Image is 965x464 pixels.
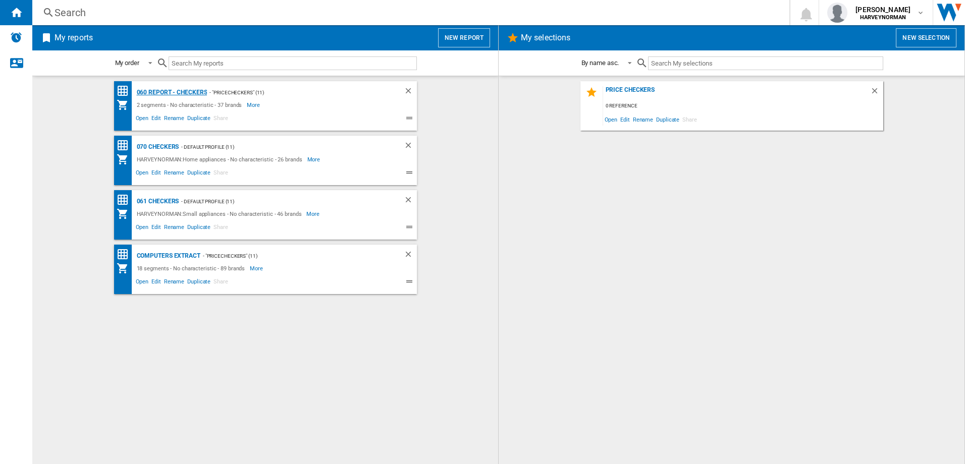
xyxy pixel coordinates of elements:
[134,153,307,165] div: HARVEYNORMAN:Home appliances - No characteristic - 26 brands
[55,6,763,20] div: Search
[603,100,883,112] div: 0 reference
[179,195,383,208] div: - Default profile (11)
[186,222,212,235] span: Duplicate
[134,262,250,274] div: 18 segments - No characteristic - 89 brands
[250,262,264,274] span: More
[134,277,150,289] span: Open
[150,168,163,180] span: Edit
[10,31,22,43] img: alerts-logo.svg
[52,28,95,47] h2: My reports
[134,250,200,262] div: Computers extract
[117,153,134,165] div: My Assortment
[134,113,150,126] span: Open
[134,86,207,99] div: 060 report - Checkers
[134,99,247,111] div: 2 segments - No characteristic - 37 brands
[163,168,186,180] span: Rename
[163,113,186,126] span: Rename
[134,208,307,220] div: HARVEYNORMAN:Small appliances - No characteristic - 46 brands
[117,139,134,152] div: Price Matrix
[438,28,490,47] button: New report
[117,99,134,111] div: My Assortment
[186,168,212,180] span: Duplicate
[519,28,572,47] h2: My selections
[247,99,261,111] span: More
[134,222,150,235] span: Open
[655,112,681,126] span: Duplicate
[404,141,417,153] div: Delete
[186,277,212,289] span: Duplicate
[115,59,139,67] div: My order
[827,3,847,23] img: profile.jpg
[212,222,230,235] span: Share
[134,195,179,208] div: 061 Checkers
[404,86,417,99] div: Delete
[896,28,956,47] button: New selection
[207,86,383,99] div: - "PriceCheckers" (11)
[307,153,322,165] span: More
[631,112,655,126] span: Rename
[117,262,134,274] div: My Assortment
[603,86,870,100] div: Price Checkers
[163,277,186,289] span: Rename
[855,5,910,15] span: [PERSON_NAME]
[134,168,150,180] span: Open
[603,112,619,126] span: Open
[581,59,619,67] div: By name asc.
[117,248,134,261] div: Price Matrix
[404,195,417,208] div: Delete
[212,113,230,126] span: Share
[117,208,134,220] div: My Assortment
[186,113,212,126] span: Duplicate
[306,208,321,220] span: More
[134,141,179,153] div: 070 Checkers
[150,277,163,289] span: Edit
[681,112,699,126] span: Share
[163,222,186,235] span: Rename
[117,194,134,206] div: Price Matrix
[179,141,383,153] div: - Default profile (11)
[117,85,134,97] div: Price Matrix
[200,250,384,262] div: - "PriceCheckers" (11)
[212,277,230,289] span: Share
[648,56,883,70] input: Search My selections
[404,250,417,262] div: Delete
[212,168,230,180] span: Share
[150,222,163,235] span: Edit
[870,86,883,100] div: Delete
[150,113,163,126] span: Edit
[169,56,417,70] input: Search My reports
[860,14,906,21] b: HARVEYNORMAN
[619,112,631,126] span: Edit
